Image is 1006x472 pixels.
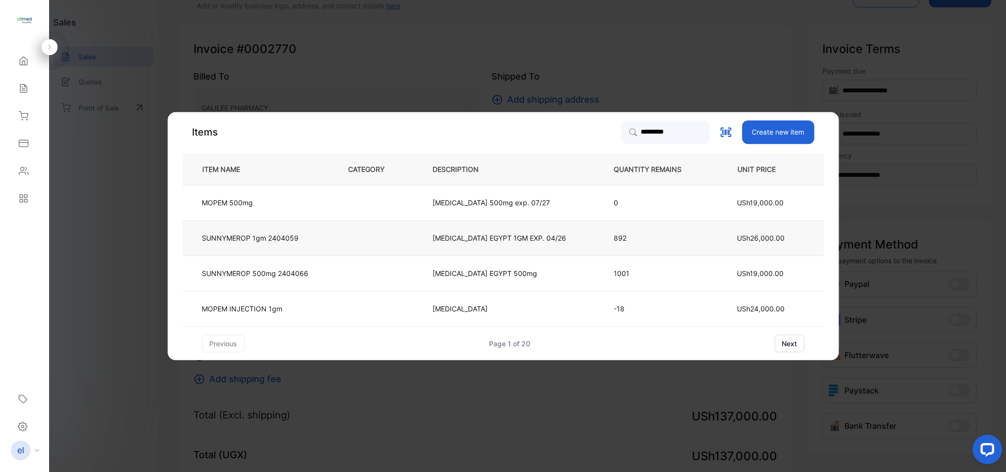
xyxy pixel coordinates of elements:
[202,304,282,314] p: MOPEM INJECTION 1gm
[489,338,530,349] div: Page 1 of 20
[965,431,1006,472] iframe: LiveChat chat widget
[433,197,550,208] p: [MEDICAL_DATA] 500mg exp. 07/27
[774,334,804,352] button: next
[433,164,494,174] p: DESCRIPTION
[737,269,784,278] span: USh19,000.00
[17,13,32,28] img: logo
[433,304,488,314] p: [MEDICAL_DATA]
[198,164,256,174] p: ITEM NAME
[202,334,245,352] button: previous
[742,120,814,144] button: Create new item
[614,197,697,208] p: 0
[737,305,785,313] span: USh24,000.00
[433,268,537,278] p: [MEDICAL_DATA] EGYPT 500mg
[202,233,299,243] p: SUNNYMEROP 1gm 2404059
[192,125,218,139] p: Items
[614,268,697,278] p: 1001
[730,164,808,174] p: UNIT PRICE
[348,164,400,174] p: CATEGORY
[614,304,697,314] p: -18
[202,197,253,208] p: MOPEM 500mg
[737,234,785,242] span: USh26,000.00
[433,233,566,243] p: [MEDICAL_DATA] EGYPT 1GM EXP. 04/26
[202,268,308,278] p: SUNNYMEROP 500mg 2404066
[17,444,24,457] p: el
[614,233,697,243] p: 892
[737,198,784,207] span: USh19,000.00
[614,164,697,174] p: QUANTITY REMAINS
